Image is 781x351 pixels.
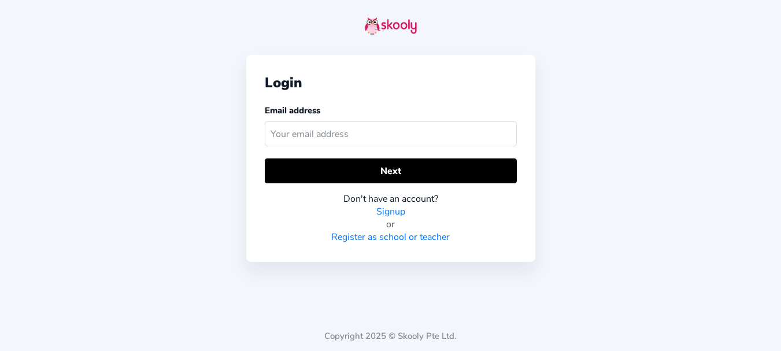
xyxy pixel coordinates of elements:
div: or [265,218,517,231]
div: Login [265,73,517,92]
img: skooly-logo.png [365,17,417,35]
input: Your email address [265,121,517,146]
button: arrow back outline [246,21,259,34]
a: Register as school or teacher [331,231,450,243]
button: Next [265,158,517,183]
a: Signup [376,205,405,218]
div: Don't have an account? [265,193,517,205]
label: Email address [265,105,320,116]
